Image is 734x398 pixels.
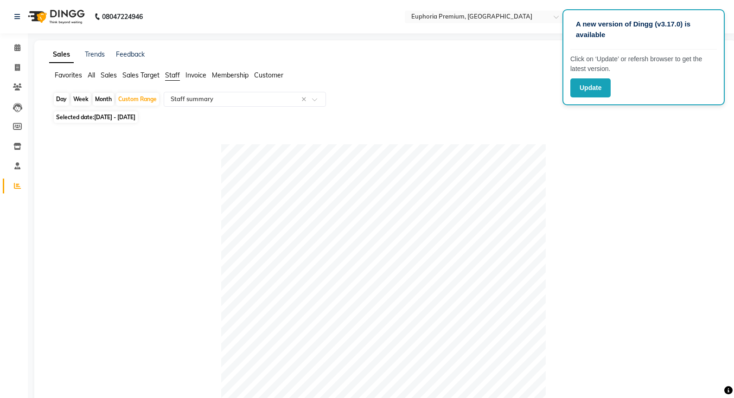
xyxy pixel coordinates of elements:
p: Click on ‘Update’ or refersh browser to get the latest version. [570,54,717,74]
span: Sales [101,71,117,79]
span: Customer [254,71,283,79]
button: Update [570,78,611,97]
span: Staff [165,71,180,79]
a: Feedback [116,50,145,58]
span: Favorites [55,71,82,79]
a: Trends [85,50,105,58]
p: A new version of Dingg (v3.17.0) is available [576,19,711,40]
b: 08047224946 [102,4,143,30]
div: Week [71,93,91,106]
span: Sales Target [122,71,160,79]
span: Invoice [185,71,206,79]
span: Selected date: [54,111,138,123]
div: Day [54,93,69,106]
span: Membership [212,71,249,79]
span: All [88,71,95,79]
div: Custom Range [116,93,159,106]
span: [DATE] - [DATE] [94,114,135,121]
a: Sales [49,46,74,63]
span: Clear all [301,95,309,104]
img: logo [24,4,87,30]
div: Month [93,93,114,106]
